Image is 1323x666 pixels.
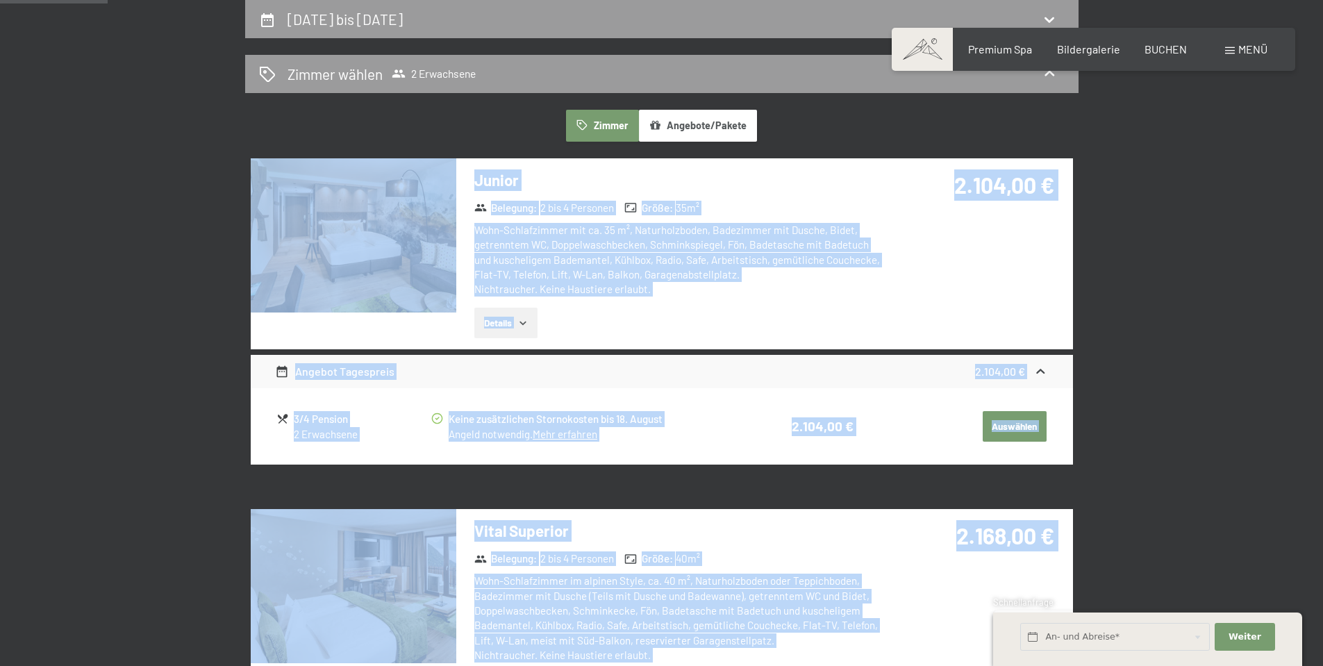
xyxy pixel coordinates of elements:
div: 3/4 Pension [294,411,429,427]
a: Premium Spa [968,42,1032,56]
h3: Vital Superior [474,520,888,542]
div: Angebot Tagespreis2.104,00 € [251,355,1073,388]
strong: 2.104,00 € [792,418,854,434]
div: 2 Erwachsene [294,427,429,442]
h2: Zimmer wählen [288,64,383,84]
span: 2 bis 4 Personen [540,551,614,566]
strong: 2.104,00 € [975,365,1025,378]
span: Schnellanfrage [993,597,1054,608]
button: Zimmer [566,110,638,142]
strong: Größe : [624,551,673,566]
div: Angebot Tagespreis [275,363,394,380]
a: BUCHEN [1145,42,1187,56]
button: Angebote/Pakete [639,110,757,142]
button: Details [474,308,538,338]
span: 40 m² [676,551,700,566]
span: Weiter [1229,631,1261,643]
span: 2 Erwachsene [392,67,476,81]
div: Angeld notwendig. [449,427,738,442]
strong: Belegung : [474,201,538,215]
strong: Belegung : [474,551,538,566]
span: Menü [1238,42,1267,56]
h2: [DATE] bis [DATE] [288,10,403,28]
button: Weiter [1215,623,1274,651]
h3: Junior [474,169,888,191]
div: Wohn-Schlafzimmer im alpinen Style, ca. 40 m², Naturholzboden oder Teppichboden, Badezimmer mit D... [474,574,888,663]
strong: 2.104,00 € [954,172,1054,198]
img: mss_renderimg.php [251,509,456,663]
span: 35 m² [676,201,699,215]
img: mss_renderimg.php [251,158,456,313]
strong: 2.168,00 € [956,522,1054,549]
a: Mehr erfahren [533,428,597,440]
a: Bildergalerie [1057,42,1120,56]
div: Keine zusätzlichen Stornokosten bis 18. August [449,411,738,427]
strong: Größe : [624,201,673,215]
div: Wohn-Schlafzimmer mit ca. 35 m², Naturholzboden, Badezimmer mit Dusche, Bidet, getrenntem WC, Dop... [474,223,888,297]
span: 2 bis 4 Personen [540,201,614,215]
button: Auswählen [983,411,1047,442]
